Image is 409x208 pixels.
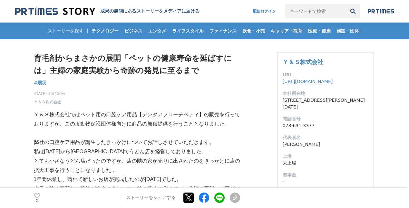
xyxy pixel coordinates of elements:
[334,23,362,39] a: 施設・団体
[34,199,40,203] p: 2
[240,28,268,34] span: 飲食・小売
[346,4,360,18] button: 検索
[126,195,176,201] p: ストーリーをシェアする
[268,28,305,34] span: キャリア・教育
[146,23,169,39] a: エンタメ
[170,23,206,39] a: ライフスタイル
[34,147,240,156] p: 私は[DATE]から[GEOGRAPHIC_DATA]でうどん店を経営しておりました。
[283,172,368,178] dt: 資本金
[285,4,346,18] input: キーワードで検索
[306,23,333,39] a: 医療・健康
[34,110,240,129] p: Ｙ＆Ｓ株式会社ではペット用の口腔ケア用品【デンタアプローチペティ】の販売を行っておりますが、この度動物保護団体様向けに商品の無償提供を行うこととなりました。
[34,184,240,203] p: 夕日に映る真新しい建物が本当にきれいで、特に近くに住んでいた義理の両親は大喜びで義母は大きな声で万歳三唱しておりました。
[283,71,368,78] dt: URL
[283,153,368,160] dt: 上場
[283,141,368,148] dd: [PERSON_NAME]
[89,23,121,39] a: テクノロジー
[306,28,333,34] span: 医療・健康
[240,23,268,39] a: 飲食・小売
[283,178,368,185] dd: -
[283,97,368,110] dd: [STREET_ADDRESS][PERSON_NAME][DATE]
[34,52,240,77] h1: 育毛剤からまさかの展開「ペットの健康寿命を延ばすには」主婦の家庭実験から奇跡の発見に至るまで
[283,122,368,129] dd: 078-631-3377
[34,138,240,147] p: 弊社の口腔ケア用品が誕生したきっかけについてお話しさせていただきます。
[34,80,47,86] a: #震災
[283,59,323,65] a: Ｙ＆Ｓ株式会社
[268,23,305,39] a: キャリア・教育
[15,7,200,16] a: 成果の裏側にあるストーリーをメディアに届ける 成果の裏側にあるストーリーをメディアに届ける
[368,9,394,14] img: prtimes
[283,116,368,122] dt: 電話番号
[334,28,362,34] span: 施設・団体
[246,4,282,18] a: 配信ログイン
[89,28,121,34] span: テクノロジー
[207,28,239,34] span: ファイナンス
[34,91,66,97] span: [DATE] 10時00分
[283,79,333,84] a: [URL][DOMAIN_NAME]
[34,175,240,184] p: 1年間休業し、晴れて新しいお店が完成したのが[DATE]でした。
[34,99,61,105] a: Ｙ＆Ｓ株式会社
[15,7,95,16] img: 成果の裏側にあるストーリーをメディアに届ける
[122,23,145,39] a: ビジネス
[100,8,200,14] h2: 成果の裏側にあるストーリーをメディアに届ける
[283,90,368,97] dt: 本社所在地
[170,28,206,34] span: ライフスタイル
[122,28,145,34] span: ビジネス
[207,23,239,39] a: ファイナンス
[283,134,368,141] dt: 代表者名
[34,156,240,175] p: とても小さなうどん店だったのですが、店の隣の家が売りに出されたのをきっかけに店の拡大工事を行うことになりました．
[146,28,169,34] span: エンタメ
[283,160,368,166] dd: 未上場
